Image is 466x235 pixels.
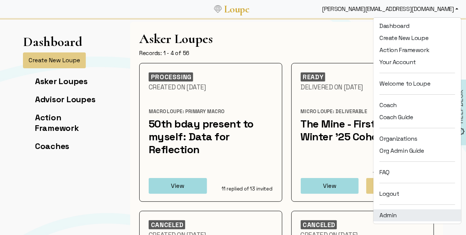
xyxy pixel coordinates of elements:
[373,133,461,145] a: Organizations
[373,166,461,178] a: FAQ
[373,78,461,90] a: Welcome to Loupe
[373,145,461,157] a: Org Admin Guide
[373,32,461,44] a: Create New Loupe
[373,44,461,56] a: Action Framework
[149,83,273,91] div: Created On [DATE]
[23,34,102,159] app-left-page-nav: Dashboard
[222,2,252,16] a: Loupe
[35,76,88,86] a: Asker Loupes
[35,141,69,151] a: Coaches
[149,72,193,81] div: PROCESSING
[373,56,461,68] a: Your Account
[373,111,461,123] a: Coach Guide
[35,112,79,133] a: Action Framework
[23,52,86,68] button: Create New Loupe
[301,220,337,229] div: CANCELED
[366,170,425,177] div: 15 replied of 15 invited
[149,178,207,194] button: View
[301,108,425,115] div: Micro Loupe: Deliverable
[149,220,185,229] div: CANCELED
[373,20,461,32] a: Dashboard
[301,178,359,194] button: View
[149,108,273,115] div: Macro Loupe: Primary Macro
[319,2,461,17] div: [PERSON_NAME][EMAIL_ADDRESS][DOMAIN_NAME]
[149,117,254,156] a: 50th bday present to myself: Data for Reflection
[373,188,461,200] a: Logout
[139,49,189,57] div: Records: 1 - 4 of 56
[457,127,465,135] img: brightness_alert_FILL0_wght500_GRAD0_ops.svg
[23,34,82,49] h1: Dashboard
[373,209,461,221] a: Admin
[373,8,461,221] ul: [PERSON_NAME][EMAIL_ADDRESS][DOMAIN_NAME]
[301,72,325,81] div: READY
[35,94,95,104] a: Advisor Loupes
[373,99,461,111] a: Coach
[366,178,425,194] button: Get Report
[139,31,434,46] h1: Asker Loupes
[301,117,405,143] a: The Mine - First Half - Winter '25 Cohort
[301,83,425,91] div: Delivered On [DATE]
[214,5,222,13] img: Loupe Logo
[215,186,273,192] div: 11 replied of 13 invited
